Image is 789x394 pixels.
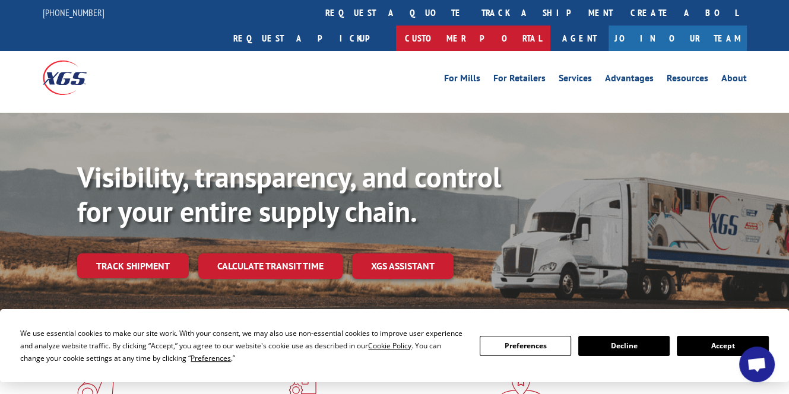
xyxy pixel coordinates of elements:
[20,327,465,364] div: We use essential cookies to make our site work. With your consent, we may also use non-essential ...
[578,336,670,356] button: Decline
[444,74,480,87] a: For Mills
[224,26,396,51] a: Request a pickup
[480,336,571,356] button: Preferences
[198,253,343,279] a: Calculate transit time
[352,253,454,279] a: XGS ASSISTANT
[605,74,654,87] a: Advantages
[368,341,411,351] span: Cookie Policy
[609,26,747,51] a: Join Our Team
[667,74,708,87] a: Resources
[77,253,189,278] a: Track shipment
[559,74,592,87] a: Services
[396,26,550,51] a: Customer Portal
[77,158,501,230] b: Visibility, transparency, and control for your entire supply chain.
[677,336,768,356] button: Accept
[43,7,104,18] a: [PHONE_NUMBER]
[721,74,747,87] a: About
[191,353,231,363] span: Preferences
[550,26,609,51] a: Agent
[739,347,775,382] div: Open chat
[493,74,546,87] a: For Retailers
